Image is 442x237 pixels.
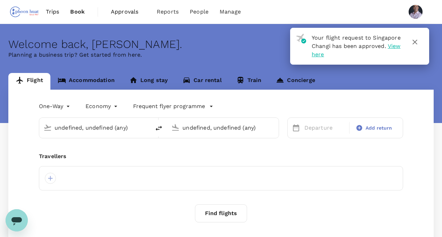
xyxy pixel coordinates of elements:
p: Planning a business trip? Get started from here. [8,51,434,59]
a: Flight [8,73,50,90]
div: Economy [85,101,119,112]
span: Trips [46,8,59,16]
button: Frequent flyer programme [133,102,213,111]
input: Going to [182,122,264,133]
button: Open [274,127,275,128]
span: Manage [220,8,241,16]
img: Lung Yi Ronald Foo [409,5,423,19]
span: Approvals [111,8,146,16]
a: Train [229,73,269,90]
button: delete [150,120,167,137]
a: Accommodation [50,73,122,90]
img: flight-approved [296,34,306,43]
button: Find flights [195,204,247,222]
span: Reports [157,8,179,16]
iframe: Button to launch messaging window [6,209,28,231]
p: Departure [304,124,345,132]
div: Travellers [39,152,403,161]
button: Open [146,127,147,128]
span: Your flight request to Singapore Changi has been approved. [312,34,401,49]
div: Welcome back , [PERSON_NAME] . [8,38,434,51]
span: Add return [366,124,392,132]
div: One-Way [39,101,72,112]
span: Book [70,8,85,16]
a: Car rental [175,73,229,90]
span: People [190,8,208,16]
input: Depart from [55,122,136,133]
p: Frequent flyer programme [133,102,205,111]
a: Long stay [122,73,175,90]
a: Concierge [269,73,322,90]
img: Phoon Huat PTE. LTD. [8,4,40,19]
